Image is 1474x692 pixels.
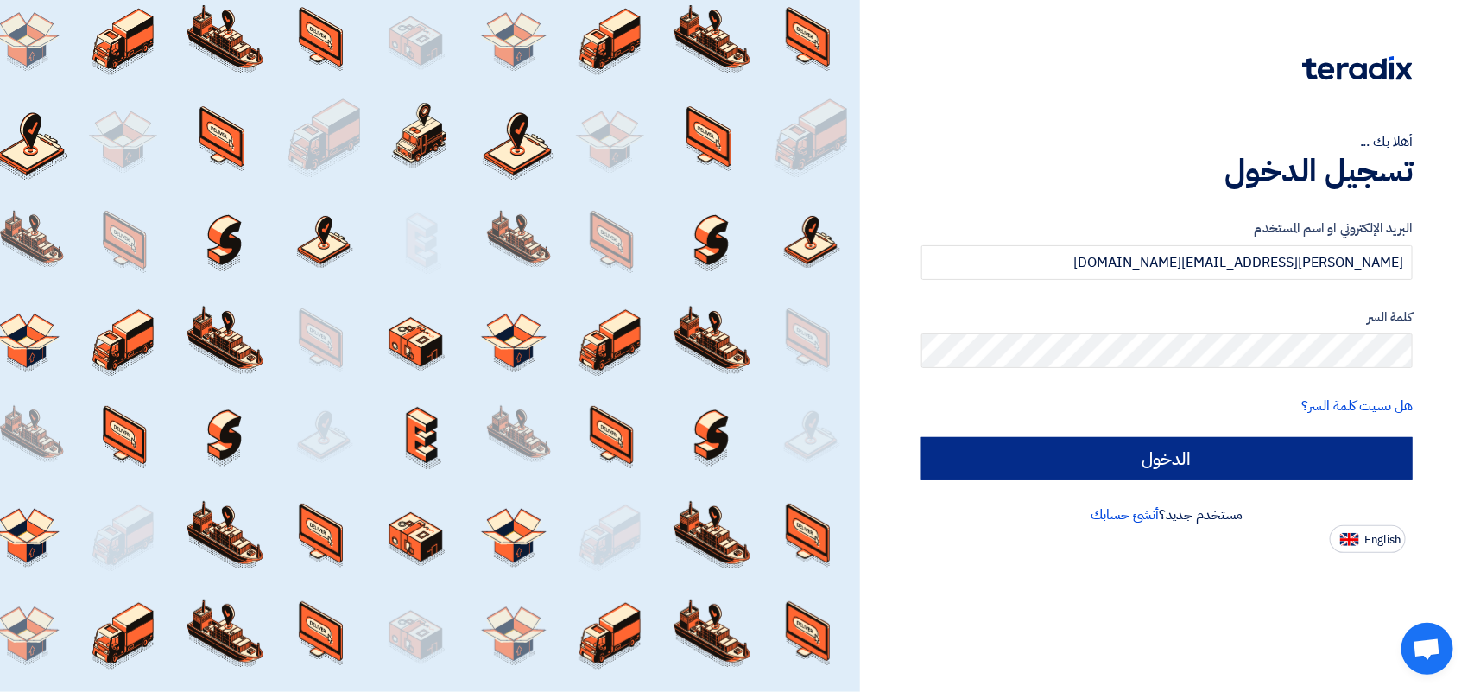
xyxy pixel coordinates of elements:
h1: تسجيل الدخول [921,152,1413,190]
img: Teradix logo [1302,56,1413,80]
a: هل نسيت كلمة السر؟ [1302,396,1413,416]
label: البريد الإلكتروني او اسم المستخدم [921,219,1413,238]
input: أدخل بريد العمل الإلكتروني او اسم المستخدم الخاص بك ... [921,245,1413,280]
label: كلمة السر [921,308,1413,327]
button: English [1330,525,1406,553]
span: English [1364,534,1401,546]
div: أهلا بك ... [921,131,1413,152]
a: أنشئ حسابك [1091,505,1159,525]
div: Open chat [1401,623,1453,675]
div: مستخدم جديد؟ [921,505,1413,525]
img: en-US.png [1340,533,1359,546]
input: الدخول [921,437,1413,480]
